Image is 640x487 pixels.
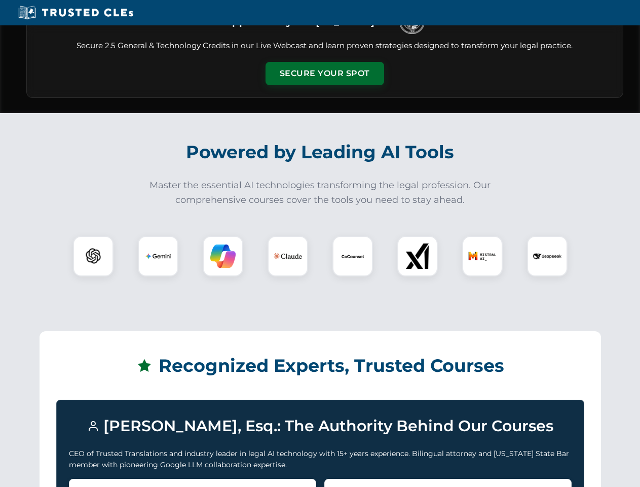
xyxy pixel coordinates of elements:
[15,5,136,20] img: Trusted CLEs
[69,448,572,471] p: CEO of Trusted Translations and industry leader in legal AI technology with 15+ years experience....
[462,236,503,276] div: Mistral AI
[56,348,584,384] h2: Recognized Experts, Trusted Courses
[266,62,384,85] button: Secure Your Spot
[332,236,373,276] div: CoCounsel
[274,242,302,270] img: Claude Logo
[405,243,430,269] img: xAI Logo
[210,243,236,269] img: Copilot Logo
[468,242,497,270] img: Mistral AI Logo
[145,243,171,269] img: Gemini Logo
[397,236,438,276] div: xAI
[73,236,114,276] div: ChatGPT
[527,236,568,276] div: DeepSeek
[40,134,601,170] h2: Powered by Leading AI Tools
[39,40,611,52] p: Secure 2.5 General & Technology Credits in our Live Webcast and learn proven strategies designed ...
[533,242,561,270] img: DeepSeek Logo
[268,236,308,276] div: Claude
[138,236,178,276] div: Gemini
[143,178,498,207] p: Master the essential AI technologies transforming the legal profession. Our comprehensive courses...
[79,241,108,271] img: ChatGPT Logo
[69,412,572,440] h3: [PERSON_NAME], Esq.: The Authority Behind Our Courses
[203,236,243,276] div: Copilot
[340,243,365,269] img: CoCounsel Logo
